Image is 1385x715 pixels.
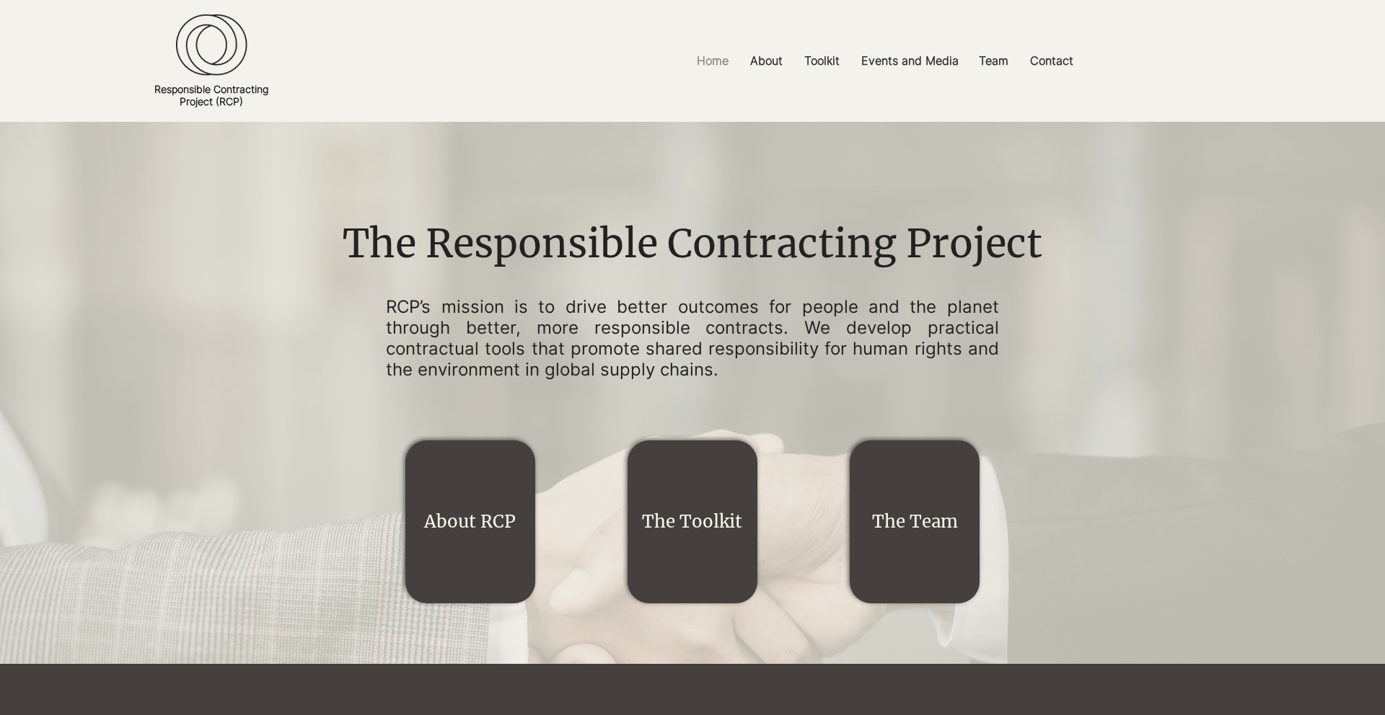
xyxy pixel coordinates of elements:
h1: The Responsible Contracting Project [332,217,1052,272]
a: Contact [1019,45,1084,77]
p: Toolkit [797,45,847,77]
nav: Site [519,45,1252,77]
a: Team [968,45,1019,77]
a: Home [686,45,739,77]
p: Home [690,45,736,77]
a: Responsible ContractingProject (RCP) [154,83,268,107]
a: Events and Media [850,45,968,77]
p: Contact [1023,45,1081,77]
a: About [739,45,793,77]
p: Events and Media [854,45,966,77]
a: About RCP [424,510,516,533]
a: The Team [872,510,958,533]
p: Team [972,45,1016,77]
p: About [743,45,790,77]
p: RCP’s mission is to drive better outcomes for people and the planet through better, more responsi... [386,297,999,380]
a: The Toolkit [642,510,742,533]
a: Toolkit [793,45,850,77]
